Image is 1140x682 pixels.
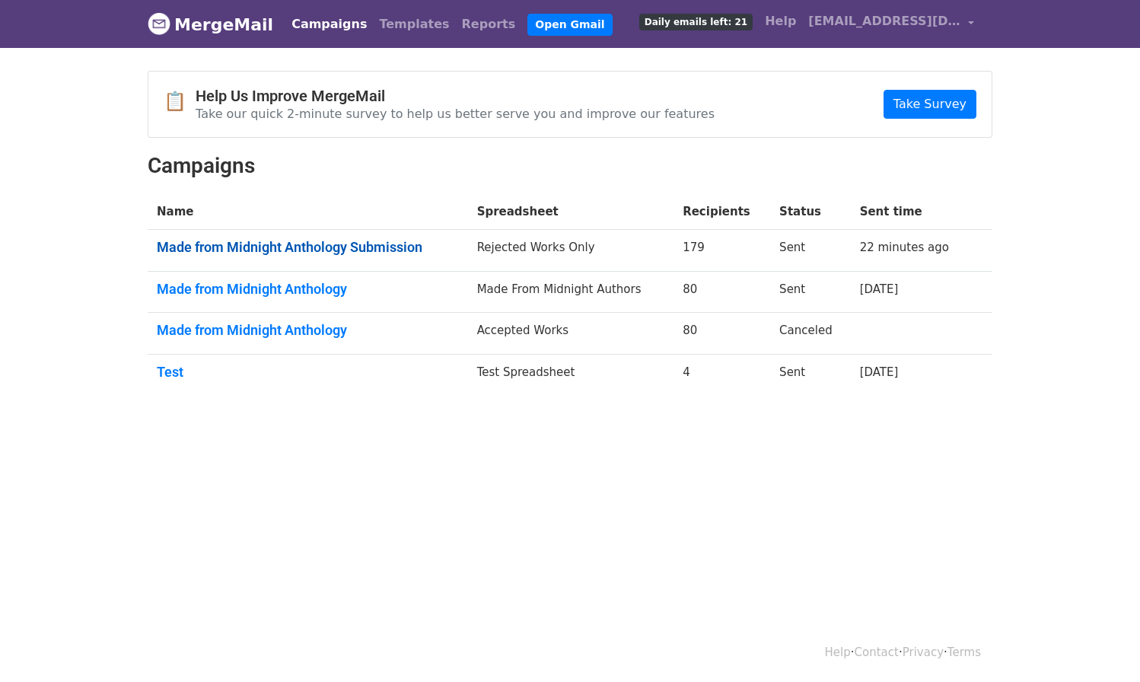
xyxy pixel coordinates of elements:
[468,354,674,395] td: Test Spreadsheet
[456,9,522,40] a: Reports
[373,9,455,40] a: Templates
[770,194,851,230] th: Status
[759,6,802,37] a: Help
[1064,609,1140,682] iframe: Chat Widget
[673,271,770,313] td: 80
[468,230,674,272] td: Rejected Works Only
[770,271,851,313] td: Sent
[157,364,459,381] a: Test
[903,645,944,659] a: Privacy
[802,6,980,42] a: [EMAIL_ADDRESS][DOMAIN_NAME]
[285,9,373,40] a: Campaigns
[148,153,992,179] h2: Campaigns
[196,106,715,122] p: Take our quick 2-minute survey to help us better serve you and improve our features
[527,14,612,36] a: Open Gmail
[860,282,899,296] a: [DATE]
[157,239,459,256] a: Made from Midnight Anthology Submission
[633,6,759,37] a: Daily emails left: 21
[673,313,770,355] td: 80
[639,14,753,30] span: Daily emails left: 21
[157,322,459,339] a: Made from Midnight Anthology
[673,230,770,272] td: 179
[157,281,459,298] a: Made from Midnight Anthology
[860,241,949,254] a: 22 minutes ago
[468,271,674,313] td: Made From Midnight Authors
[196,87,715,105] h4: Help Us Improve MergeMail
[770,354,851,395] td: Sent
[673,354,770,395] td: 4
[851,194,972,230] th: Sent time
[770,313,851,355] td: Canceled
[148,8,273,40] a: MergeMail
[673,194,770,230] th: Recipients
[164,91,196,113] span: 📋
[808,12,960,30] span: [EMAIL_ADDRESS][DOMAIN_NAME]
[148,194,468,230] th: Name
[855,645,899,659] a: Contact
[770,230,851,272] td: Sent
[148,12,170,35] img: MergeMail logo
[860,365,899,379] a: [DATE]
[947,645,981,659] a: Terms
[825,645,851,659] a: Help
[884,90,976,119] a: Take Survey
[468,313,674,355] td: Accepted Works
[468,194,674,230] th: Spreadsheet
